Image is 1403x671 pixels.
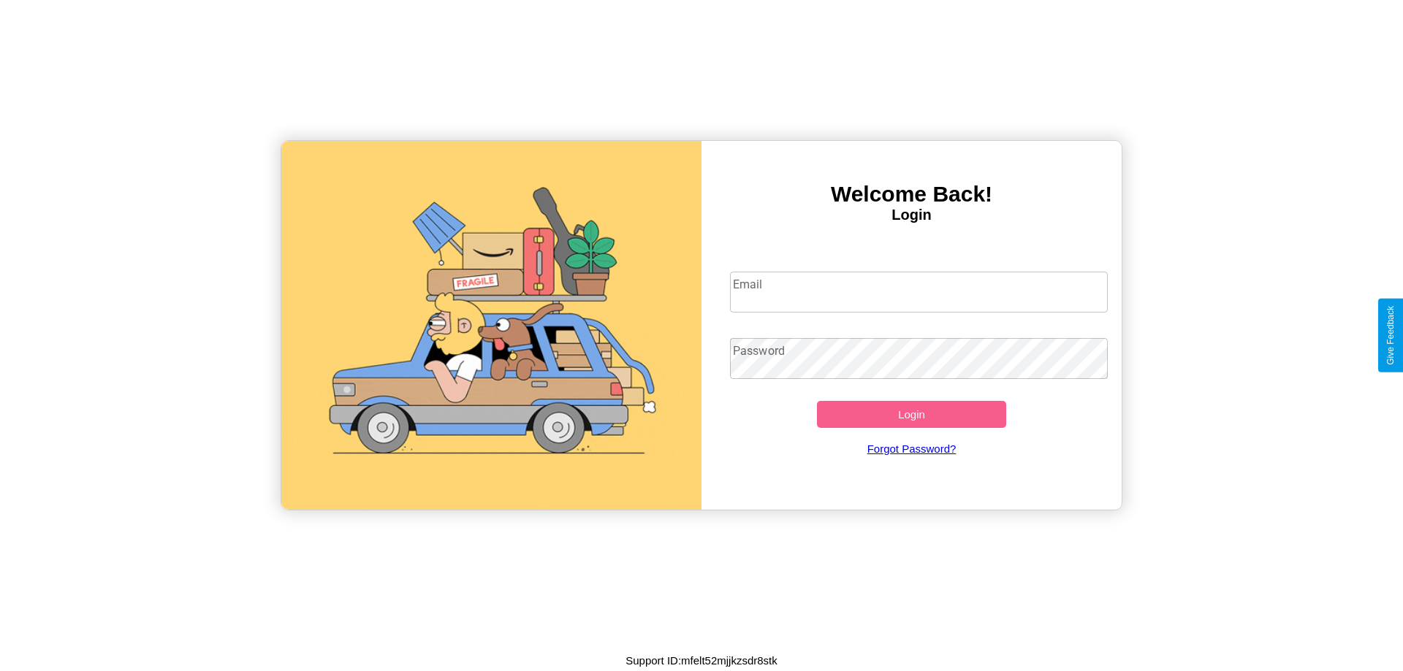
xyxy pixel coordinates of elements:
img: gif [281,141,701,510]
div: Give Feedback [1385,306,1396,365]
h3: Welcome Back! [701,182,1122,207]
a: Forgot Password? [723,428,1101,469]
button: Login [817,401,1006,428]
p: Support ID: mfelt52mjjkzsdr8stk [626,651,777,670]
h4: Login [701,207,1122,223]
